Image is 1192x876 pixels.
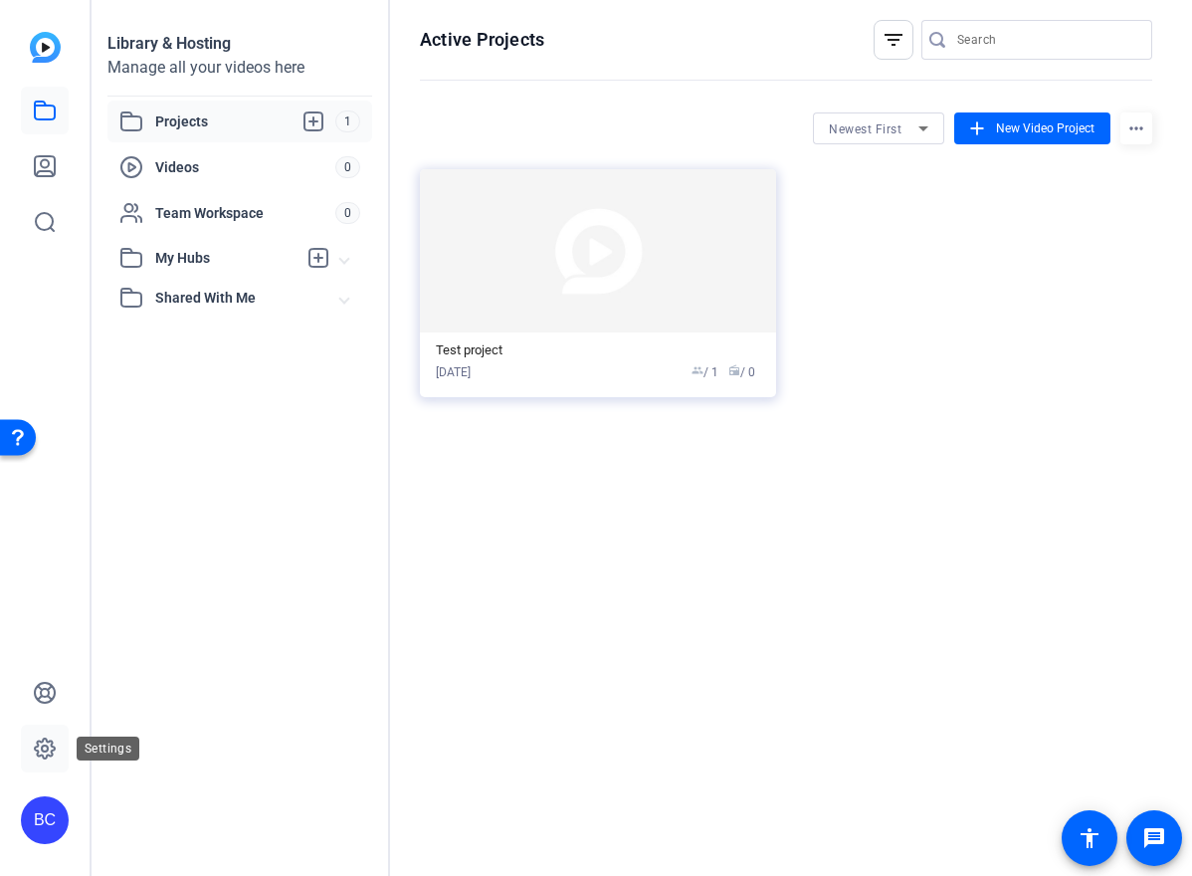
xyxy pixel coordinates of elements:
[77,737,139,761] div: Settings
[155,203,335,223] span: Team Workspace
[728,363,755,381] span: / 0
[420,169,776,332] img: Project thumbnail
[957,28,1136,52] input: Search
[107,278,372,318] mat-expansion-panel-header: Shared With Me
[21,796,69,844] div: BC
[155,109,335,133] span: Projects
[107,238,372,278] mat-expansion-panel-header: My Hubs
[996,119,1094,137] span: New Video Project
[966,117,988,139] mat-icon: add
[420,28,544,52] h1: Active Projects
[155,288,340,309] span: Shared With Me
[107,32,372,56] div: Library & Hosting
[954,112,1110,144] button: New Video Project
[1120,112,1152,144] mat-icon: more_horiz
[436,342,760,358] div: Test project
[1142,826,1166,850] mat-icon: message
[1078,826,1101,850] mat-icon: accessibility
[829,122,901,136] span: Newest First
[436,363,471,381] div: [DATE]
[335,110,360,132] span: 1
[155,157,335,177] span: Videos
[107,56,372,80] div: Manage all your videos here
[335,156,360,178] span: 0
[30,32,61,63] img: blue-gradient.svg
[882,28,905,52] mat-icon: filter_list
[692,364,703,376] span: group
[335,202,360,224] span: 0
[155,248,297,269] span: My Hubs
[728,364,740,376] span: radio
[692,363,718,381] span: / 1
